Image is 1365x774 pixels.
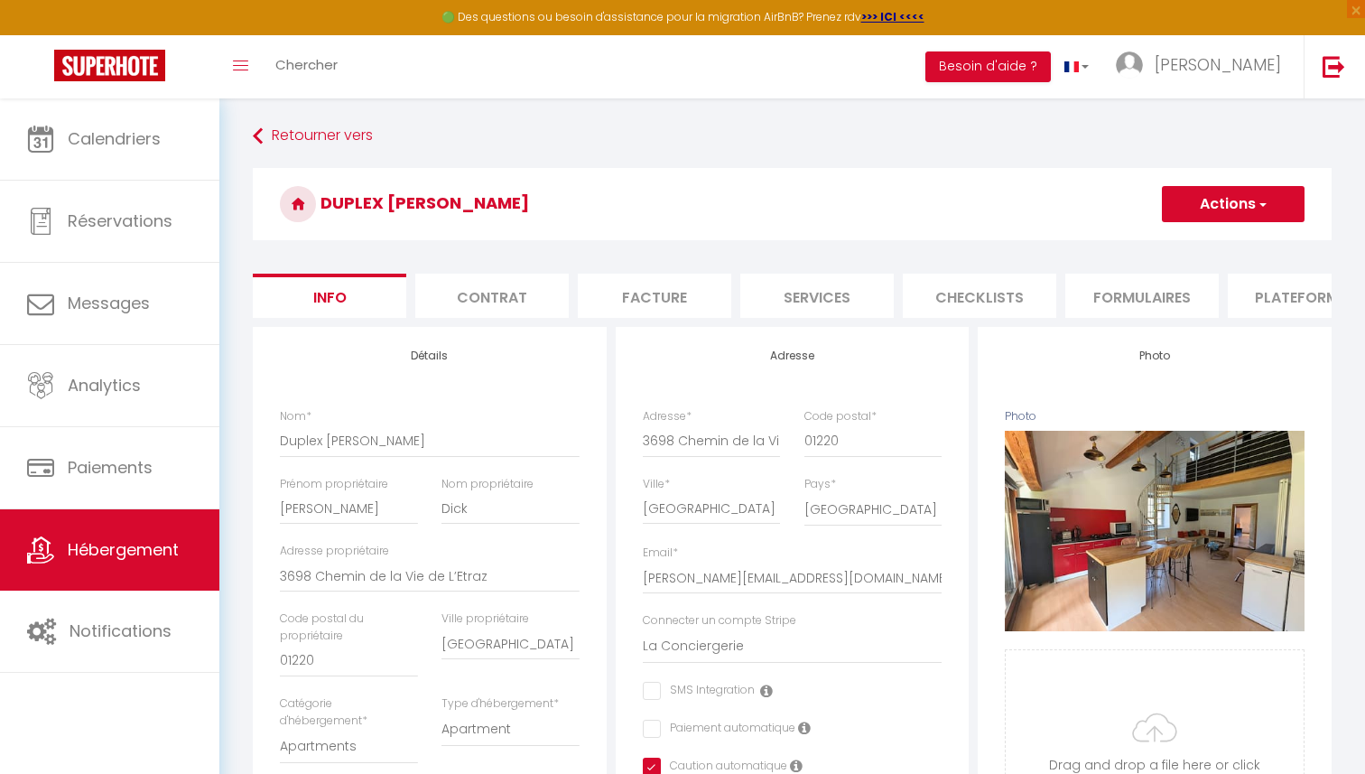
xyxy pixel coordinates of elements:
button: Besoin d'aide ? [925,51,1051,82]
label: Adresse [643,408,692,425]
label: Code postal du propriétaire [280,611,418,645]
label: Connecter un compte Stripe [643,612,796,629]
span: Chercher [275,55,338,74]
span: Paiements [68,456,153,479]
span: [PERSON_NAME] [1155,53,1281,76]
label: Code postal [804,408,877,425]
a: >>> ICI <<<< [861,9,924,24]
li: Facture [578,274,731,318]
span: Calendriers [68,127,161,150]
label: Pays [804,476,836,493]
label: Adresse propriétaire [280,543,389,560]
label: Ville propriétaire [441,611,529,628]
img: ... [1116,51,1143,79]
a: Retourner vers [253,120,1332,153]
h4: Détails [280,350,580,362]
a: ... [PERSON_NAME] [1102,35,1304,98]
label: Ville [643,476,670,493]
li: Services [740,274,894,318]
h4: Adresse [643,350,942,362]
li: Contrat [415,274,569,318]
label: Photo [1005,408,1036,425]
label: Nom [280,408,311,425]
img: Super Booking [54,50,165,81]
h4: Photo [1005,350,1305,362]
label: Prénom propriétaire [280,476,388,493]
li: Formulaires [1065,274,1219,318]
label: Type d'hébergement [441,695,559,713]
img: logout [1323,55,1345,78]
span: Messages [68,292,150,314]
label: Catégorie d'hébergement [280,695,418,730]
span: Hébergement [68,538,179,561]
label: Email [643,545,678,562]
li: Checklists [903,274,1056,318]
li: Info [253,274,406,318]
a: Chercher [262,35,351,98]
span: Analytics [68,374,141,396]
button: Actions [1162,186,1305,222]
span: Réservations [68,210,172,232]
label: Paiement automatique [661,720,795,740]
span: Notifications [70,620,172,642]
label: Nom propriétaire [441,476,534,493]
h3: Duplex [PERSON_NAME] [253,168,1332,240]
